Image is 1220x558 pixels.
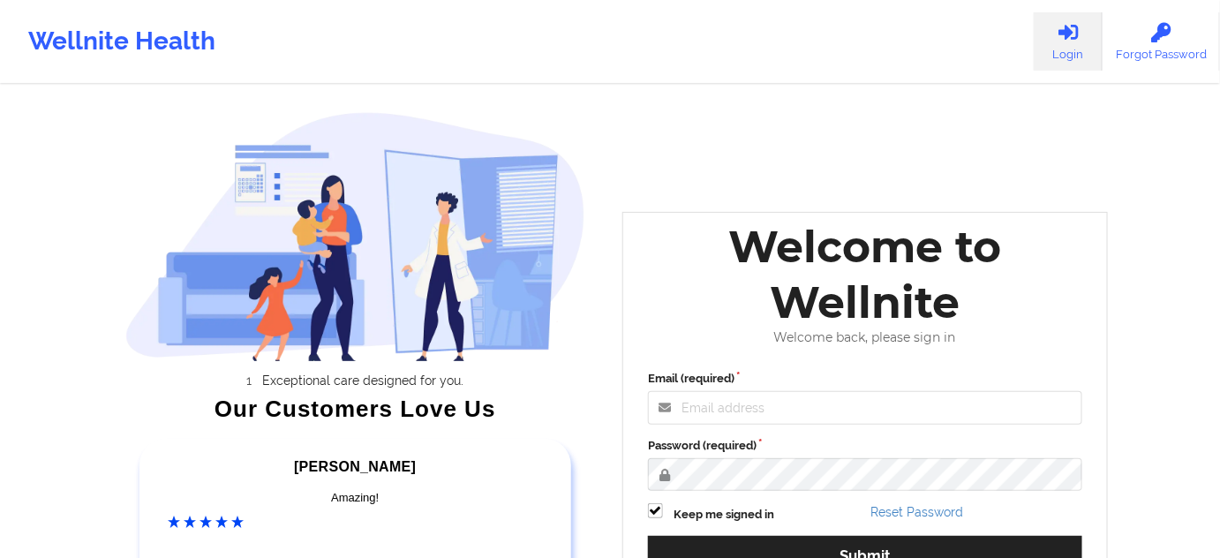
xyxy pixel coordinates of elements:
div: Welcome back, please sign in [636,330,1095,345]
div: Amazing! [169,489,543,507]
a: Login [1034,12,1103,71]
span: [PERSON_NAME] [294,459,416,474]
label: Password (required) [648,437,1082,455]
a: Forgot Password [1103,12,1220,71]
div: Welcome to Wellnite [636,219,1095,330]
img: wellnite-auth-hero_200.c722682e.png [125,111,586,361]
input: Email address [648,391,1082,425]
label: Keep me signed in [674,506,774,524]
label: Email (required) [648,370,1082,388]
li: Exceptional care designed for you. [140,373,585,388]
a: Reset Password [871,505,964,519]
div: Our Customers Love Us [125,400,586,418]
